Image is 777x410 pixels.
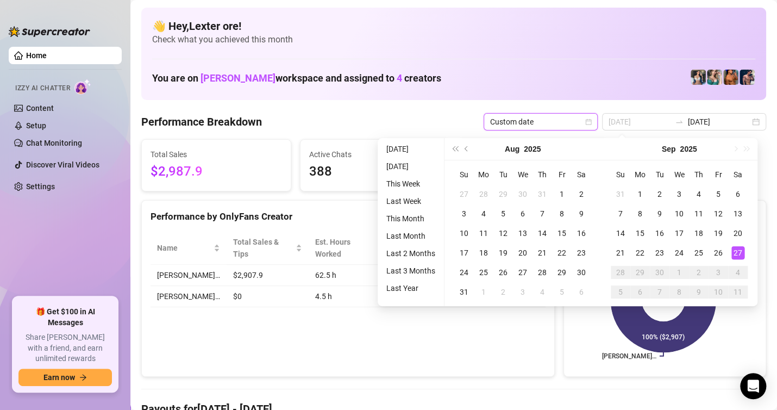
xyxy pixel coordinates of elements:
[634,246,647,259] div: 22
[650,263,669,282] td: 2025-09-30
[555,266,568,279] div: 29
[505,138,519,160] button: Choose a month
[572,184,591,204] td: 2025-08-02
[458,285,471,299] div: 31
[650,243,669,263] td: 2025-09-23
[200,72,275,84] span: [PERSON_NAME]
[572,223,591,243] td: 2025-08-16
[673,246,686,259] div: 24
[555,227,568,240] div: 15
[458,188,471,201] div: 27
[575,188,588,201] div: 2
[552,165,572,184] th: Fr
[575,285,588,299] div: 6
[152,72,441,84] h1: You are on workspace and assigned to creators
[227,265,309,286] td: $2,907.9
[614,188,627,201] div: 31
[532,282,552,302] td: 2025-09-04
[688,116,750,128] input: End date
[458,266,471,279] div: 24
[382,282,440,295] li: Last Year
[669,282,689,302] td: 2025-10-08
[454,165,474,184] th: Su
[513,223,532,243] td: 2025-08-13
[731,207,744,220] div: 13
[382,195,440,208] li: Last Week
[454,243,474,263] td: 2025-08-17
[157,242,211,254] span: Name
[309,286,391,307] td: 4.5 h
[516,207,529,220] div: 6
[572,204,591,223] td: 2025-08-09
[536,227,549,240] div: 14
[227,286,309,307] td: $0
[669,184,689,204] td: 2025-09-03
[490,114,591,130] span: Custom date
[689,184,709,204] td: 2025-09-04
[611,223,630,243] td: 2025-09-14
[614,227,627,240] div: 14
[474,263,493,282] td: 2025-08-25
[454,263,474,282] td: 2025-08-24
[513,165,532,184] th: We
[493,263,513,282] td: 2025-08-26
[669,243,689,263] td: 2025-09-24
[26,182,55,191] a: Settings
[611,263,630,282] td: 2025-09-28
[524,138,541,160] button: Choose a year
[692,188,705,201] div: 4
[18,332,112,364] span: Share [PERSON_NAME] with a friend, and earn unlimited rewards
[15,83,70,94] span: Izzy AI Chatter
[151,265,227,286] td: [PERSON_NAME]…
[497,207,510,220] div: 5
[477,227,490,240] div: 11
[575,246,588,259] div: 23
[513,243,532,263] td: 2025-08-20
[555,188,568,201] div: 1
[151,232,227,265] th: Name
[680,138,697,160] button: Choose a year
[712,266,725,279] div: 3
[630,223,650,243] td: 2025-09-15
[382,177,440,190] li: This Week
[497,266,510,279] div: 26
[382,264,440,277] li: Last 3 Months
[712,207,725,220] div: 12
[227,232,309,265] th: Total Sales & Tips
[630,204,650,223] td: 2025-09-08
[692,266,705,279] div: 2
[611,184,630,204] td: 2025-08-31
[723,70,738,85] img: JG
[497,246,510,259] div: 19
[728,263,748,282] td: 2025-10-04
[532,184,552,204] td: 2025-07-31
[151,209,546,224] div: Performance by OnlyFans Creator
[477,207,490,220] div: 4
[689,223,709,243] td: 2025-09-18
[454,204,474,223] td: 2025-08-03
[575,266,588,279] div: 30
[497,188,510,201] div: 29
[728,184,748,204] td: 2025-09-06
[673,285,686,299] div: 8
[650,184,669,204] td: 2025-09-02
[474,223,493,243] td: 2025-08-11
[458,207,471,220] div: 3
[630,263,650,282] td: 2025-09-29
[497,285,510,299] div: 2
[689,282,709,302] td: 2025-10-09
[454,223,474,243] td: 2025-08-10
[662,138,676,160] button: Choose a month
[26,104,54,113] a: Content
[650,223,669,243] td: 2025-09-16
[382,212,440,225] li: This Month
[692,246,705,259] div: 25
[675,117,684,126] span: to
[634,207,647,220] div: 8
[614,285,627,299] div: 5
[532,204,552,223] td: 2025-08-07
[536,246,549,259] div: 21
[712,285,725,299] div: 10
[74,79,91,95] img: AI Chatter
[309,148,441,160] span: Active Chats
